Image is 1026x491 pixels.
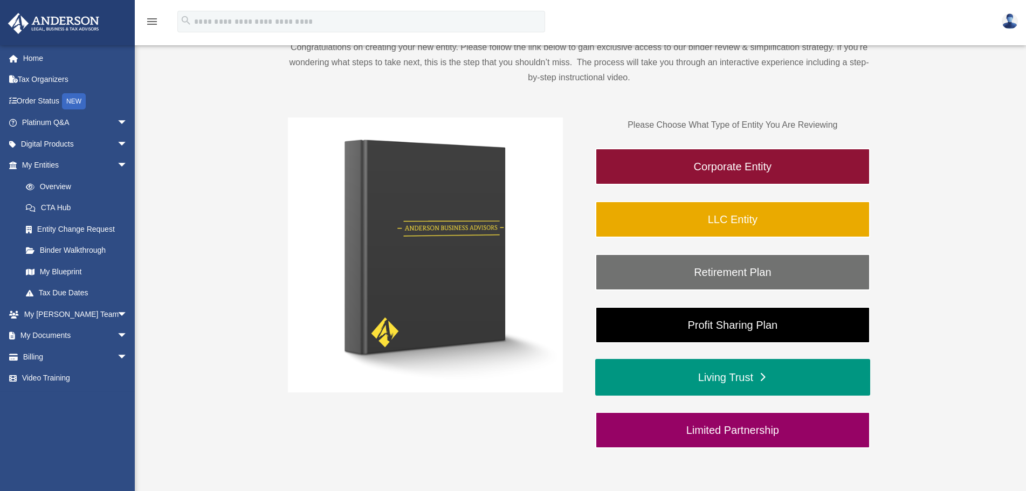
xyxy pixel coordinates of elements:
[15,282,144,304] a: Tax Due Dates
[180,15,192,26] i: search
[5,13,102,34] img: Anderson Advisors Platinum Portal
[15,261,144,282] a: My Blueprint
[117,133,139,155] span: arrow_drop_down
[15,197,144,219] a: CTA Hub
[288,40,870,85] p: Congratulations on creating your new entity. Please follow the link below to gain exclusive acces...
[595,254,870,291] a: Retirement Plan
[117,155,139,177] span: arrow_drop_down
[117,303,139,326] span: arrow_drop_down
[8,69,144,91] a: Tax Organizers
[595,359,870,396] a: Living Trust
[146,19,159,28] a: menu
[117,346,139,368] span: arrow_drop_down
[8,133,144,155] a: Digital Productsarrow_drop_down
[595,117,870,133] p: Please Choose What Type of Entity You Are Reviewing
[595,201,870,238] a: LLC Entity
[8,47,144,69] a: Home
[595,412,870,448] a: Limited Partnership
[8,325,144,347] a: My Documentsarrow_drop_down
[15,176,144,197] a: Overview
[15,240,139,261] a: Binder Walkthrough
[15,218,144,240] a: Entity Change Request
[117,112,139,134] span: arrow_drop_down
[146,15,159,28] i: menu
[595,148,870,185] a: Corporate Entity
[8,155,144,176] a: My Entitiesarrow_drop_down
[8,368,144,389] a: Video Training
[1002,13,1018,29] img: User Pic
[62,93,86,109] div: NEW
[8,112,144,134] a: Platinum Q&Aarrow_drop_down
[8,346,144,368] a: Billingarrow_drop_down
[595,307,870,343] a: Profit Sharing Plan
[8,90,144,112] a: Order StatusNEW
[117,325,139,347] span: arrow_drop_down
[8,303,144,325] a: My [PERSON_NAME] Teamarrow_drop_down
